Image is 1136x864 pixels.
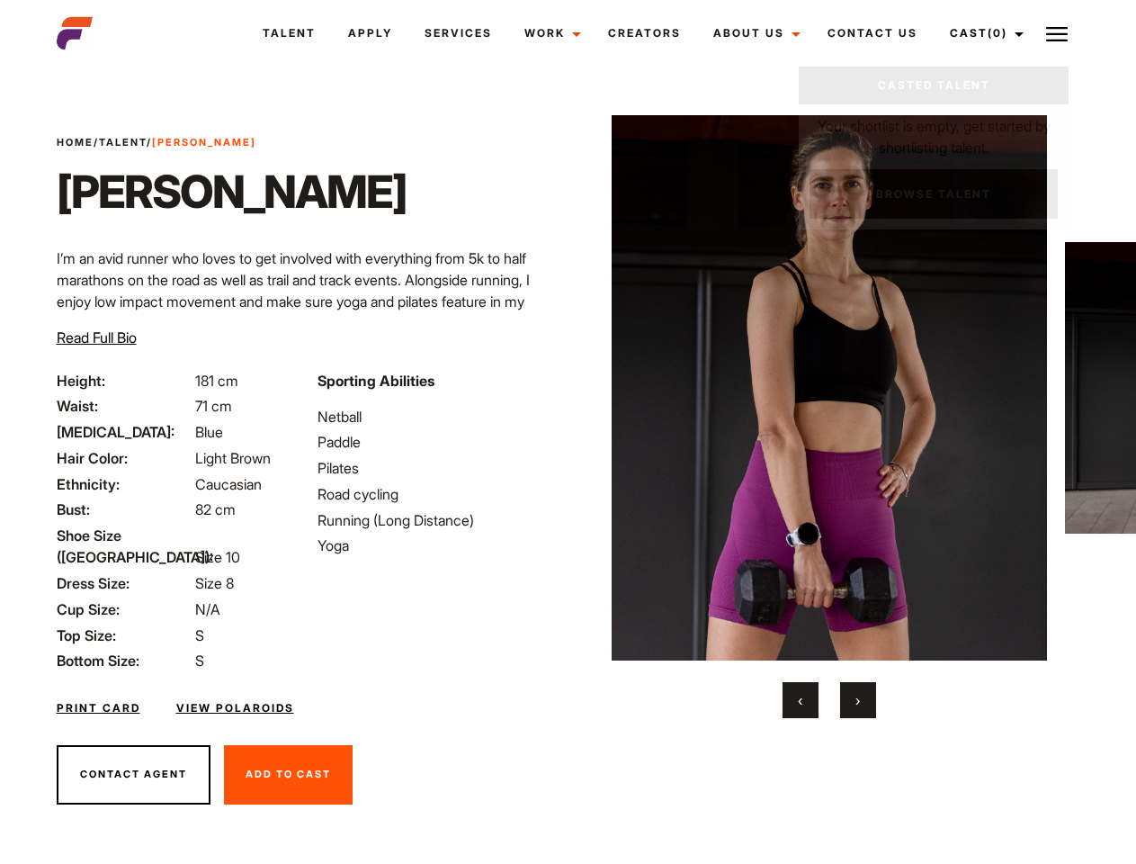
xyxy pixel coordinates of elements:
span: 82 cm [195,500,236,518]
li: Running (Long Distance) [318,509,557,531]
span: 181 cm [195,372,238,390]
a: Casted Talent [799,67,1069,104]
span: Ethnicity: [57,473,192,495]
span: S [195,626,204,644]
span: Size 10 [195,548,240,566]
span: Top Size: [57,625,192,646]
a: Work [508,9,592,58]
button: Add To Cast [224,745,353,805]
span: Hair Color: [57,447,192,469]
span: Shoe Size ([GEOGRAPHIC_DATA]): [57,525,192,568]
span: Blue [195,423,223,441]
span: Previous [798,691,802,709]
a: Browse Talent [810,169,1058,219]
img: Burger icon [1046,23,1068,45]
button: Contact Agent [57,745,210,805]
li: Yoga [318,535,557,556]
a: Services [408,9,508,58]
a: Talent [246,9,332,58]
a: Creators [592,9,697,58]
p: I’m an avid runner who loves to get involved with everything from 5k to half marathons on the roa... [57,247,558,355]
button: Read Full Bio [57,327,137,348]
span: Dress Size: [57,572,192,594]
span: [MEDICAL_DATA]: [57,421,192,443]
a: View Polaroids [176,700,294,716]
a: Cast(0) [934,9,1034,58]
span: 71 cm [195,397,232,415]
span: Waist: [57,395,192,417]
a: Apply [332,9,408,58]
span: Height: [57,370,192,391]
span: S [195,652,204,670]
h1: [PERSON_NAME] [57,165,407,219]
span: Bust: [57,499,192,520]
span: (0) [988,26,1007,40]
li: Road cycling [318,483,557,505]
li: Netball [318,406,557,427]
a: Print Card [57,700,140,716]
span: Next [855,691,860,709]
img: cropped-aefm-brand-fav-22-square.png [57,15,93,51]
li: Pilates [318,457,557,479]
a: About Us [697,9,811,58]
strong: Sporting Abilities [318,372,434,390]
span: Bottom Size: [57,650,192,671]
p: Your shortlist is empty, get started by shortlisting talent. [799,104,1069,158]
span: Size 8 [195,574,234,592]
span: Read Full Bio [57,328,137,346]
span: Cup Size: [57,598,192,620]
span: Light Brown [195,449,271,467]
span: N/A [195,600,220,618]
span: Caucasian [195,475,262,493]
a: Talent [99,136,147,148]
li: Paddle [318,431,557,453]
strong: [PERSON_NAME] [152,136,256,148]
a: Contact Us [811,9,934,58]
span: / / [57,135,256,150]
a: Home [57,136,94,148]
span: Add To Cast [246,768,331,780]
